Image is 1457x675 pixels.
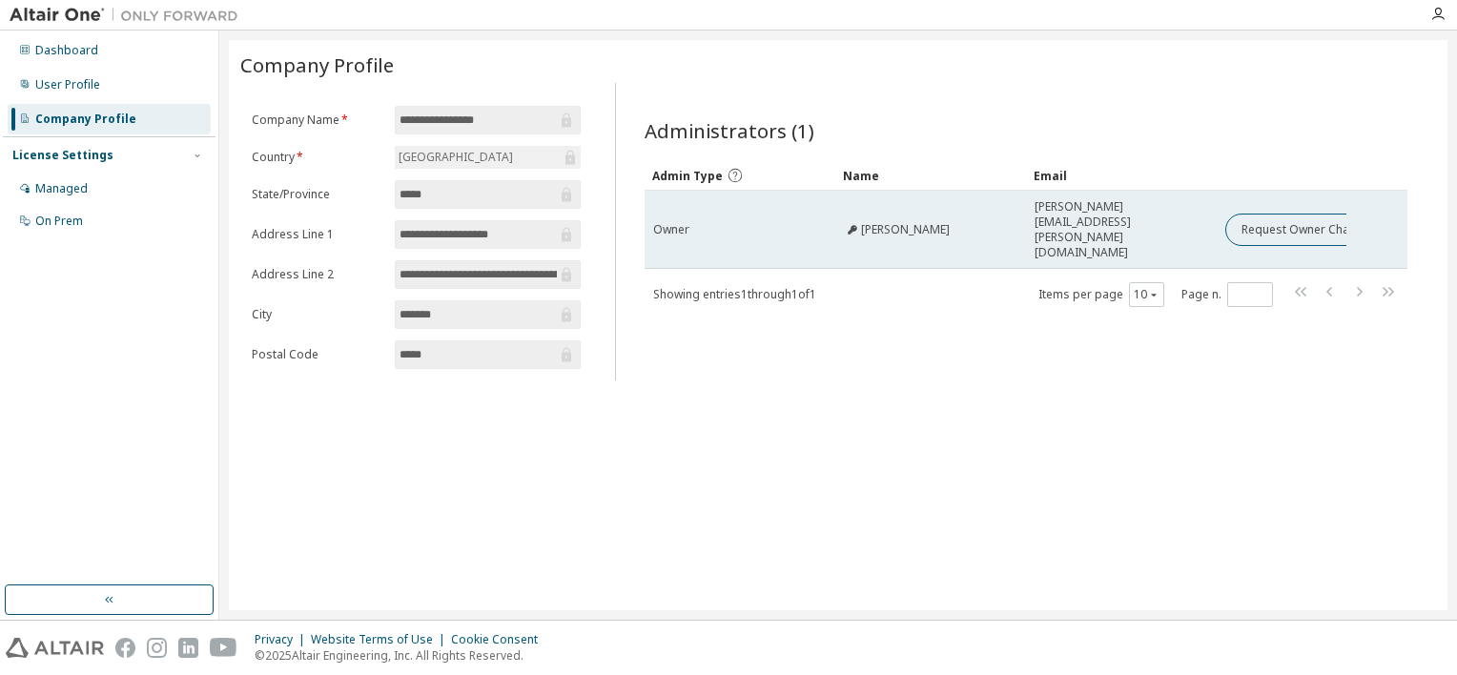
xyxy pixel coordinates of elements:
label: Address Line 1 [252,227,383,242]
div: Email [1034,160,1209,191]
span: Items per page [1038,282,1164,307]
button: 10 [1134,287,1159,302]
img: Altair One [10,6,248,25]
p: © 2025 Altair Engineering, Inc. All Rights Reserved. [255,647,549,664]
label: State/Province [252,187,383,202]
div: Managed [35,181,88,196]
label: Company Name [252,112,383,128]
div: Name [843,160,1018,191]
label: Postal Code [252,347,383,362]
div: Cookie Consent [451,632,549,647]
img: linkedin.svg [178,638,198,658]
span: Admin Type [652,168,723,184]
div: On Prem [35,214,83,229]
div: Privacy [255,632,311,647]
div: [GEOGRAPHIC_DATA] [396,147,516,168]
div: Website Terms of Use [311,632,451,647]
span: Page n. [1181,282,1273,307]
label: Country [252,150,383,165]
button: Request Owner Change [1225,214,1386,246]
span: Administrators (1) [645,117,814,144]
img: youtube.svg [210,638,237,658]
div: Company Profile [35,112,136,127]
div: License Settings [12,148,113,163]
span: [PERSON_NAME] [861,222,950,237]
img: altair_logo.svg [6,638,104,658]
div: Dashboard [35,43,98,58]
label: City [252,307,383,322]
img: facebook.svg [115,638,135,658]
div: User Profile [35,77,100,92]
div: [GEOGRAPHIC_DATA] [395,146,581,169]
label: Address Line 2 [252,267,383,282]
span: [PERSON_NAME][EMAIL_ADDRESS][PERSON_NAME][DOMAIN_NAME] [1035,199,1208,260]
span: Showing entries 1 through 1 of 1 [653,286,816,302]
span: Company Profile [240,51,394,78]
img: instagram.svg [147,638,167,658]
span: Owner [653,222,689,237]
